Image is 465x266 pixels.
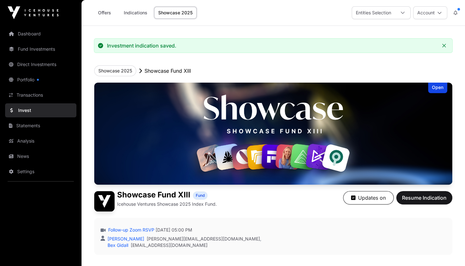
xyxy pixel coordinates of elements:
[107,42,176,49] div: Investment indication saved.
[131,242,208,248] a: [EMAIL_ADDRESS][DOMAIN_NAME]
[8,6,59,19] img: Icehouse Ventures Logo
[352,7,395,19] div: Entities Selection
[413,6,447,19] button: Account
[154,7,197,19] a: Showcase 2025
[433,235,465,266] iframe: Chat Widget
[5,73,76,87] a: Portfolio
[156,227,192,233] span: [DATE] 05:00 PM
[92,7,117,19] a: Offers
[5,119,76,133] a: Statements
[5,165,76,179] a: Settings
[428,83,447,93] div: Open
[402,194,447,202] span: Resume Indication
[120,7,151,19] a: Indications
[396,191,452,204] button: Resume Indication
[5,149,76,163] a: News
[5,57,76,71] a: Direct Investments
[5,103,76,117] a: Invest
[147,236,260,242] a: [PERSON_NAME][EMAIL_ADDRESS][DOMAIN_NAME]
[5,88,76,102] a: Transactions
[117,201,217,207] p: Icehouse Ventures Showcase 2025 Index Fund.
[106,242,128,248] a: Bex Gidall
[196,193,205,198] span: Fund
[144,67,191,75] p: Showcase Fund XIII
[343,191,394,204] button: Updates on
[440,41,448,50] button: Close
[107,227,154,233] a: Follow-up Zoom RSVP
[5,134,76,148] a: Analysis
[94,65,136,76] button: Showcase 2025
[94,83,452,185] img: Showcase Fund XIII
[5,27,76,41] a: Dashboard
[5,42,76,56] a: Fund Investments
[396,197,452,204] a: Resume Indication
[117,191,190,200] h1: Showcase Fund XIII
[106,236,261,242] div: ,
[106,236,144,241] a: [PERSON_NAME]
[94,191,115,211] img: Showcase Fund XIII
